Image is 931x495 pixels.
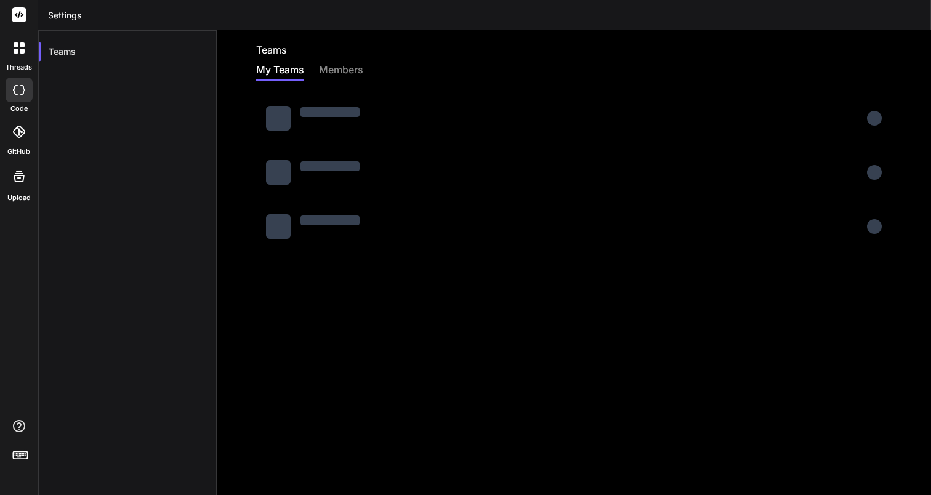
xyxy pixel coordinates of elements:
label: code [10,103,28,114]
h2: Teams [256,42,286,57]
div: My Teams [256,62,304,79]
label: GitHub [7,147,30,157]
div: Teams [39,38,216,65]
label: threads [6,62,32,73]
label: Upload [7,193,31,203]
div: members [319,62,363,79]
